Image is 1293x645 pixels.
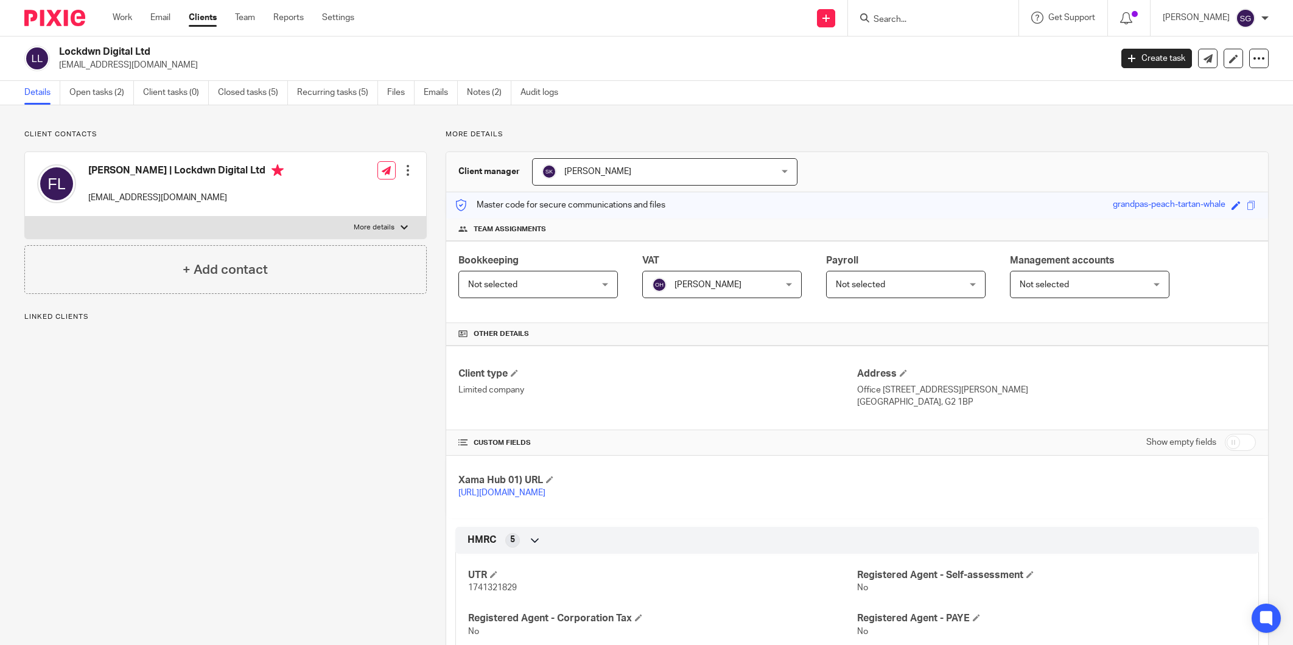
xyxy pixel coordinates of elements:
a: Settings [322,12,354,24]
a: Work [113,12,132,24]
p: [EMAIL_ADDRESS][DOMAIN_NAME] [88,192,284,204]
span: Payroll [826,256,858,265]
h4: Xama Hub 01) URL [458,474,857,487]
p: More details [354,223,394,232]
div: grandpas-peach-tartan-whale [1113,198,1225,212]
h4: Address [857,368,1256,380]
a: Recurring tasks (5) [297,81,378,105]
img: Pixie [24,10,85,26]
p: More details [446,130,1269,139]
span: 1741321829 [468,584,517,592]
h4: Registered Agent - Self-assessment [857,569,1246,582]
img: svg%3E [24,46,50,71]
a: Closed tasks (5) [218,81,288,105]
a: Team [235,12,255,24]
span: 5 [510,534,515,546]
p: [EMAIL_ADDRESS][DOMAIN_NAME] [59,59,1103,71]
label: Show empty fields [1146,436,1216,448]
a: Reports [273,12,304,24]
a: Details [24,81,60,105]
a: Email [150,12,170,24]
p: Limited company [458,384,857,396]
p: [PERSON_NAME] [1163,12,1230,24]
a: [URL][DOMAIN_NAME] [458,489,545,497]
a: Files [387,81,415,105]
p: Office [STREET_ADDRESS][PERSON_NAME] [857,384,1256,396]
img: svg%3E [542,164,556,179]
span: VAT [642,256,659,265]
p: [GEOGRAPHIC_DATA], G2 1BP [857,396,1256,408]
span: Get Support [1048,13,1095,22]
span: No [857,627,868,636]
img: svg%3E [1236,9,1255,28]
p: Master code for secure communications and files [455,199,665,211]
h4: [PERSON_NAME] | Lockdwn Digital Ltd [88,164,284,180]
span: [PERSON_NAME] [675,281,741,289]
h4: CUSTOM FIELDS [458,438,857,448]
span: No [468,627,479,636]
span: Other details [474,329,529,339]
h4: + Add contact [183,260,268,279]
h2: Lockdwn Digital Ltd [59,46,894,58]
p: Linked clients [24,312,427,322]
input: Search [872,15,982,26]
span: [PERSON_NAME] [564,167,631,176]
span: Not selected [836,281,885,289]
h3: Client manager [458,166,520,178]
span: Bookkeeping [458,256,519,265]
h4: UTR [468,569,857,582]
p: Client contacts [24,130,427,139]
h4: Client type [458,368,857,380]
a: Emails [424,81,458,105]
span: HMRC [468,534,496,546]
span: Not selected [1020,281,1069,289]
span: Management accounts [1010,256,1115,265]
a: Clients [189,12,217,24]
a: Open tasks (2) [69,81,134,105]
span: Not selected [468,281,517,289]
i: Primary [272,164,284,176]
span: No [857,584,868,592]
img: svg%3E [652,277,667,292]
h4: Registered Agent - Corporation Tax [468,612,857,625]
img: svg%3E [37,164,76,203]
span: Team assignments [474,225,546,234]
a: Client tasks (0) [143,81,209,105]
a: Audit logs [520,81,567,105]
a: Notes (2) [467,81,511,105]
h4: Registered Agent - PAYE [857,612,1246,625]
a: Create task [1121,49,1192,68]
